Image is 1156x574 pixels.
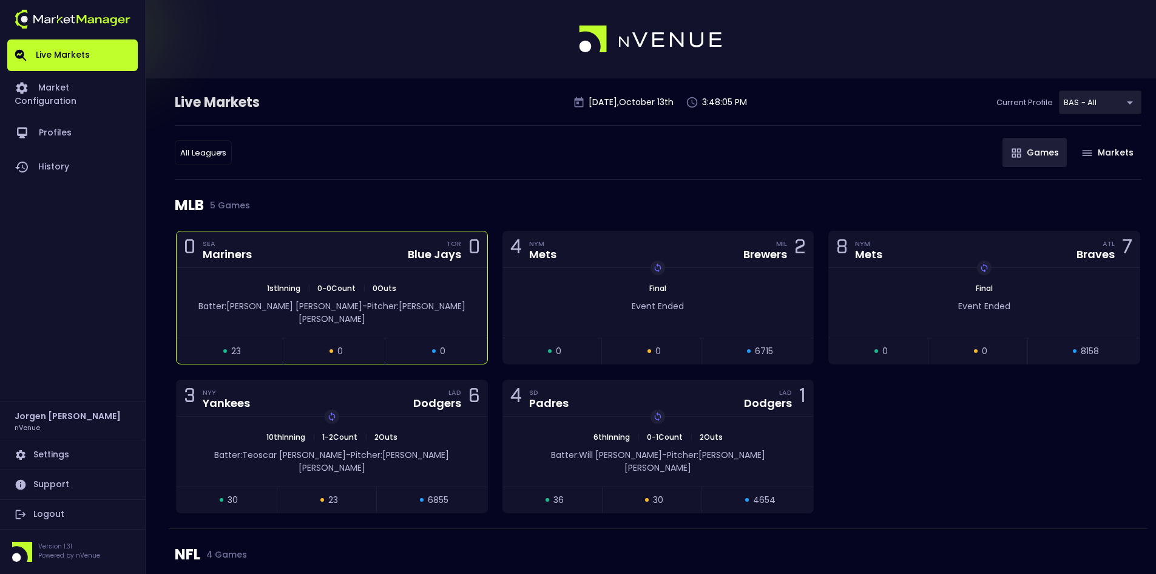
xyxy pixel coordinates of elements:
[204,200,250,210] span: 5 Games
[753,494,776,507] span: 4654
[314,283,359,293] span: 0 - 0 Count
[15,409,121,423] h2: Jorgen [PERSON_NAME]
[7,470,138,499] a: Support
[696,432,726,442] span: 2 Outs
[231,345,241,358] span: 23
[551,449,662,461] span: Batter: Will [PERSON_NAME]
[309,432,319,442] span: |
[200,550,247,559] span: 4 Games
[755,345,773,358] span: 6715
[589,96,674,109] p: [DATE] , October 13 th
[882,345,888,358] span: 0
[1059,91,1141,114] div: BAS - All
[529,249,556,260] div: Mets
[15,10,130,29] img: logo
[646,283,670,293] span: Final
[655,345,661,358] span: 0
[1122,238,1132,261] div: 7
[228,494,238,507] span: 30
[15,423,40,432] h3: nVenue
[510,238,522,261] div: 4
[743,249,787,260] div: Brewers
[529,388,569,397] div: SD
[299,449,450,474] span: Pitcher: [PERSON_NAME] [PERSON_NAME]
[371,432,401,442] span: 2 Outs
[529,398,569,409] div: Padres
[468,238,480,261] div: 0
[624,449,765,474] span: Pitcher: [PERSON_NAME] [PERSON_NAME]
[1081,345,1099,358] span: 8158
[634,432,643,442] span: |
[362,300,367,312] span: -
[198,300,362,312] span: Batter: [PERSON_NAME] [PERSON_NAME]
[1002,138,1067,167] button: Games
[702,96,747,109] p: 3:48:05 PM
[579,26,723,53] img: logo
[447,239,461,248] div: TOR
[327,412,337,422] img: replayImg
[184,238,195,261] div: 0
[304,283,314,293] span: |
[319,432,361,442] span: 1 - 2 Count
[7,39,138,71] a: Live Markets
[510,387,522,409] div: 4
[529,239,556,248] div: NYM
[553,494,564,507] span: 36
[263,432,309,442] span: 10th Inning
[38,542,100,551] p: Version 1.31
[556,345,561,358] span: 0
[653,494,663,507] span: 30
[653,263,663,273] img: replayImg
[7,71,138,116] a: Market Configuration
[184,387,195,409] div: 3
[799,387,806,409] div: 1
[203,398,250,409] div: Yankees
[776,239,787,248] div: MIL
[299,300,465,325] span: Pitcher: [PERSON_NAME] [PERSON_NAME]
[662,449,667,461] span: -
[175,140,232,165] div: BAS - All
[836,238,848,261] div: 8
[972,283,996,293] span: Final
[203,239,252,248] div: SEA
[408,249,461,260] div: Blue Jays
[440,345,445,358] span: 0
[428,494,448,507] span: 6855
[1103,239,1115,248] div: ATL
[958,300,1010,312] span: Event Ended
[7,542,138,562] div: Version 1.31Powered by nVenue
[337,345,343,358] span: 0
[448,388,461,397] div: LAD
[979,263,989,273] img: replayImg
[590,432,634,442] span: 6th Inning
[7,150,138,184] a: History
[686,432,696,442] span: |
[1073,138,1141,167] button: Markets
[7,440,138,470] a: Settings
[263,283,304,293] span: 1st Inning
[413,398,461,409] div: Dodgers
[361,432,371,442] span: |
[653,412,663,422] img: replayImg
[982,345,987,358] span: 0
[38,551,100,560] p: Powered by nVenue
[744,398,792,409] div: Dodgers
[328,494,338,507] span: 23
[632,300,684,312] span: Event Ended
[855,249,882,260] div: Mets
[779,388,792,397] div: LAD
[214,449,346,461] span: Batter: Teoscar [PERSON_NAME]
[855,239,882,248] div: NYM
[175,93,323,112] div: Live Markets
[203,388,250,397] div: NYY
[1077,249,1115,260] div: Braves
[1012,148,1021,158] img: gameIcon
[1082,150,1092,156] img: gameIcon
[996,97,1053,109] p: Current Profile
[794,238,806,261] div: 2
[7,116,138,150] a: Profiles
[346,449,351,461] span: -
[369,283,400,293] span: 0 Outs
[175,180,1141,231] div: MLB
[643,432,686,442] span: 0 - 1 Count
